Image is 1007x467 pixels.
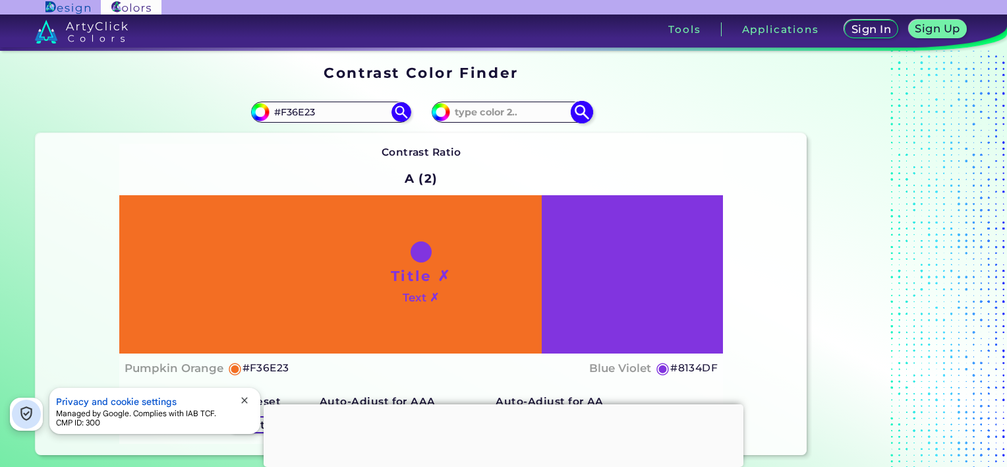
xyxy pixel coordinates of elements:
h3: Applications [742,24,819,34]
h5: Sign Up [917,24,959,34]
h1: Contrast Color Finder [324,63,518,82]
img: logo_artyclick_colors_white.svg [35,20,128,44]
h5: ◉ [228,360,243,376]
h4: Pumpkin Orange [125,359,223,378]
h5: ◉ [656,360,670,376]
h5: #8134DF [670,359,718,377]
strong: Auto-Adjust for AAA [320,395,436,408]
iframe: Advertisement [264,404,743,464]
a: Sign In [846,20,896,38]
img: ArtyClick Design logo [45,1,90,14]
input: type color 2.. [450,103,573,121]
input: type color 1.. [270,103,392,121]
h2: A (2) [399,164,444,193]
h5: #F36E23 [243,359,289,377]
h4: Blue Violet [589,359,651,378]
h3: Tools [668,24,701,34]
strong: Auto-Adjust for AA [496,395,603,408]
strong: Contrast Ratio [382,146,461,158]
img: icon search [391,102,411,122]
h1: Title ✗ [391,266,451,286]
h4: Text ✗ [403,288,439,307]
h5: Sign In [853,24,890,34]
img: icon search [570,100,593,123]
iframe: Advertisement [812,60,977,460]
a: Sign Up [911,20,965,38]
